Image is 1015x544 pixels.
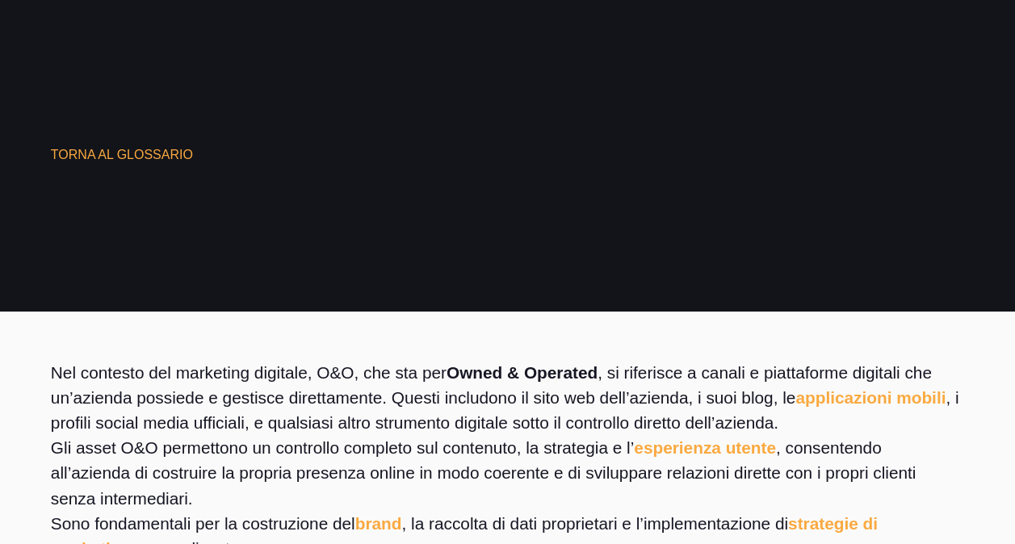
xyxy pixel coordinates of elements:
a: Torna al glossario [51,148,193,161]
a: esperienza utente [634,438,776,457]
p: Nel contesto del marketing digitale, O&O, che sta per , si riferisce a canali e piattaforme digit... [51,360,964,436]
strong: Owned & Operated [447,363,598,382]
p: Gli asset O&O permettono un controllo completo sul contenuto, la strategia e l’ , consentendo all... [51,435,964,511]
a: brand [355,514,402,533]
a: applicazioni mobili [795,388,946,407]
